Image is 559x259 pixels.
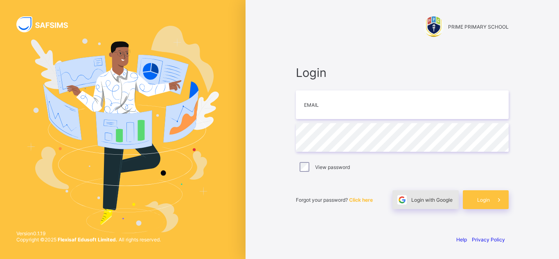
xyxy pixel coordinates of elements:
a: Help [456,236,467,243]
img: Hero Image [27,26,219,233]
img: SAFSIMS Logo [16,16,78,32]
span: Login [296,65,509,80]
a: Privacy Policy [472,236,505,243]
span: Login [477,197,490,203]
a: Click here [349,197,373,203]
span: Version 0.1.19 [16,230,161,236]
span: Login with Google [411,197,453,203]
span: Copyright © 2025 All rights reserved. [16,236,161,243]
strong: Flexisaf Edusoft Limited. [58,236,117,243]
span: Forgot your password? [296,197,373,203]
span: PRIME PRIMARY SCHOOL [448,24,509,30]
label: View password [315,164,350,170]
img: google.396cfc9801f0270233282035f929180a.svg [397,195,407,205]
